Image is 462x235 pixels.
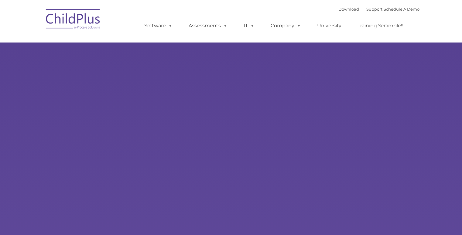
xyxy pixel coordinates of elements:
a: Training Scramble!! [351,20,409,32]
a: Download [338,7,359,12]
a: Assessments [183,20,234,32]
img: ChildPlus by Procare Solutions [43,5,104,35]
font: | [338,7,419,12]
a: University [311,20,347,32]
a: Software [138,20,179,32]
a: IT [238,20,261,32]
a: Company [265,20,307,32]
a: Schedule A Demo [384,7,419,12]
a: Support [366,7,382,12]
